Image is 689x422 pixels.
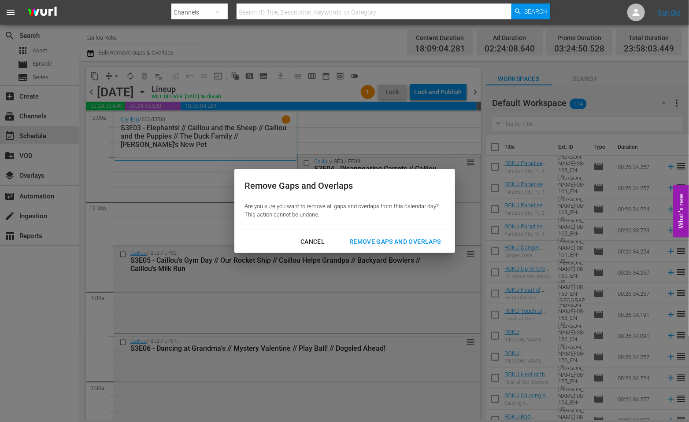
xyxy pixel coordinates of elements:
button: Open Feedback Widget [673,185,689,237]
p: This action cannot be undone. [245,211,439,219]
div: Cancel [293,236,332,247]
p: Are you sure you want to remove all gaps and overlaps from this calendar day? [245,202,439,211]
span: menu [5,7,16,18]
span: Search [525,4,548,19]
img: ans4CAIJ8jUAAAAAAAAAAAAAAAAAAAAAAAAgQb4GAAAAAAAAAAAAAAAAAAAAAAAAJMjXAAAAAAAAAAAAAAAAAAAAAAAAgAT5G... [21,2,63,23]
div: Remove Gaps and Overlaps [245,180,439,192]
div: Remove Gaps and Overlaps [342,236,448,247]
a: Sign Out [658,9,681,16]
button: Remove Gaps and Overlaps [339,234,451,250]
button: Cancel [290,234,335,250]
